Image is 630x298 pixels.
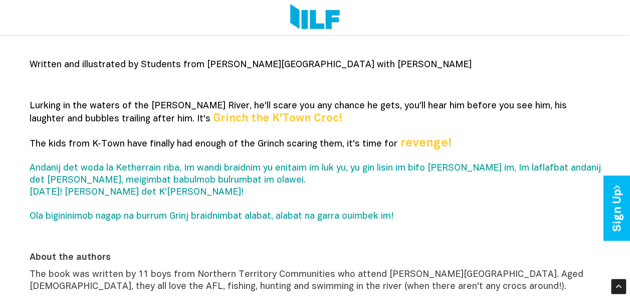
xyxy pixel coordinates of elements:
span: Written and illustrated by Students from [PERSON_NAME][GEOGRAPHIC_DATA] with [PERSON_NAME] [30,61,472,69]
b: revenge! [400,138,452,149]
b: Grinch the K'Town Croc! [213,113,342,123]
b: About the authors [30,253,111,262]
div: Scroll Back to Top [611,279,626,294]
span: Andanij det woda la Ketherrain riba, Im wandi braidnim yu enitaim im luk yu, yu gin lisin im bifo... [30,164,601,221]
span: Lurking in the waters of the [PERSON_NAME] River, he'll scare you any chance he gets, you'll hear... [30,102,567,123]
span: The book was written by 11 boys from Northern Territory Communities who attend [PERSON_NAME][GEOG... [30,270,583,291]
span: The kids from K‑Town have finally had enough of the Grinch scaring them, it's time for [30,140,397,148]
img: Logo [290,4,340,31]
